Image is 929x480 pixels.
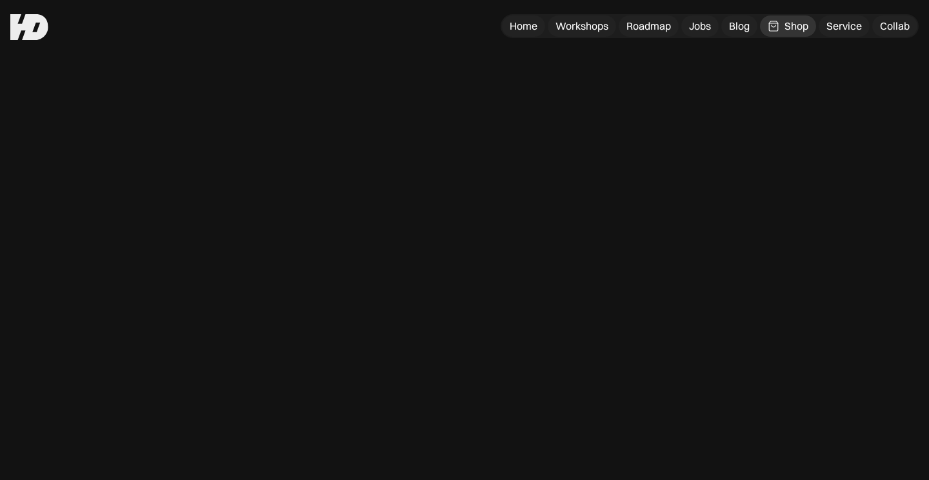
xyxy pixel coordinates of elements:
div: Jobs [689,19,711,33]
a: Collab [872,15,917,37]
div: Collab [880,19,910,33]
a: Blog [721,15,757,37]
a: Roadmap [619,15,679,37]
div: Workshops [555,19,608,33]
a: Workshops [548,15,616,37]
a: Service [819,15,870,37]
div: Service [826,19,862,33]
div: Home [510,19,537,33]
div: Roadmap [626,19,671,33]
a: Jobs [681,15,719,37]
a: Home [502,15,545,37]
div: Blog [729,19,750,33]
div: Shop [784,19,808,33]
a: Shop [760,15,816,37]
